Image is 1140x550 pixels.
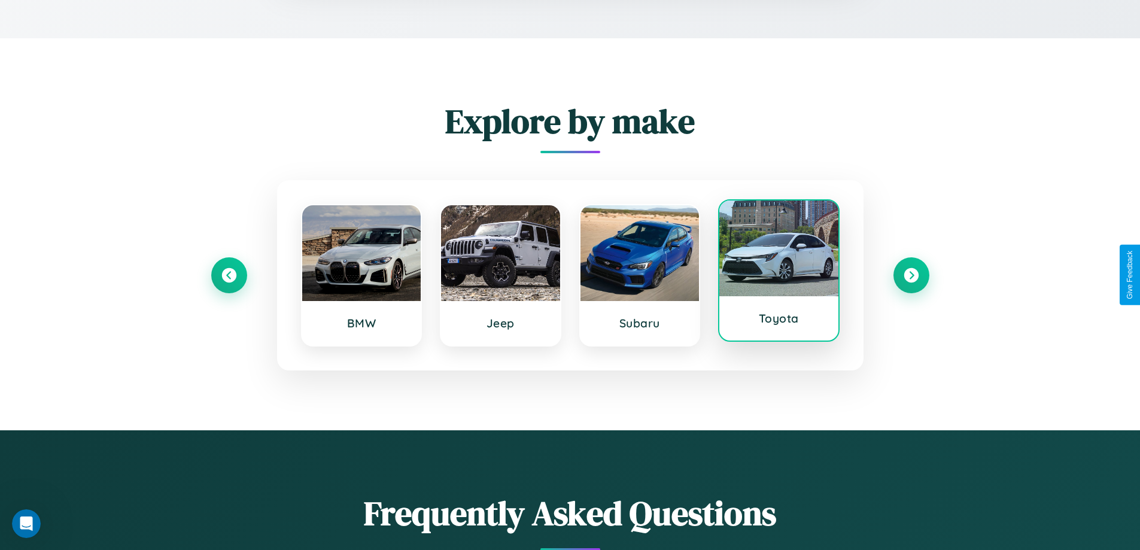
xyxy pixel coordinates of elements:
h3: BMW [314,316,409,330]
h3: Jeep [453,316,548,330]
h2: Explore by make [211,98,929,144]
h3: Subaru [592,316,688,330]
h2: Frequently Asked Questions [211,490,929,536]
div: Give Feedback [1126,251,1134,299]
h3: Toyota [731,311,826,326]
iframe: Intercom live chat [12,509,41,538]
